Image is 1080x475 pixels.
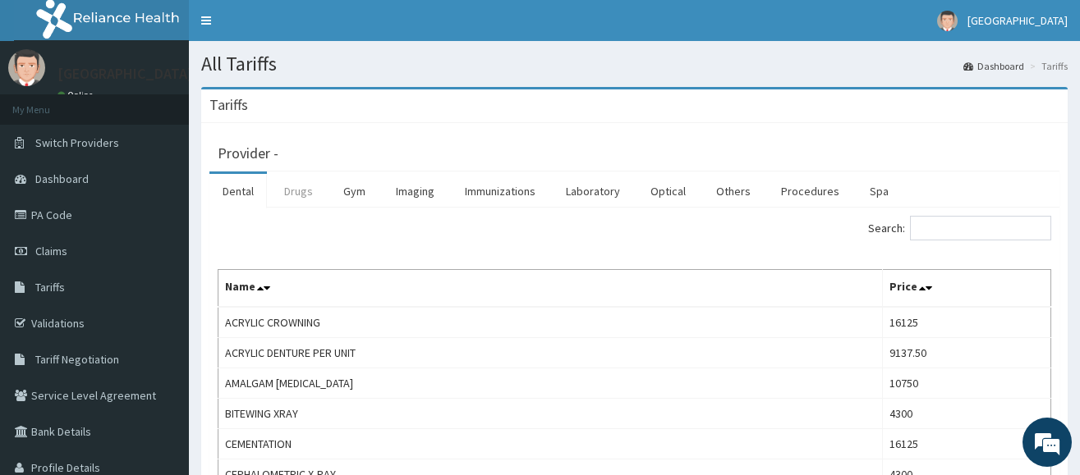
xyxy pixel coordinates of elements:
[218,429,883,459] td: CEMENTATION
[882,338,1050,368] td: 9137.50
[218,307,883,338] td: ACRYLIC CROWNING
[271,174,326,208] a: Drugs
[882,368,1050,399] td: 10750
[910,216,1051,240] input: Search:
[868,216,1051,240] label: Search:
[218,338,883,368] td: ACRYLIC DENTURE PER UNIT
[35,280,65,295] span: Tariffs
[882,270,1050,308] th: Price
[857,174,902,208] a: Spa
[35,352,119,367] span: Tariff Negotiation
[768,174,853,208] a: Procedures
[201,53,1068,75] h1: All Tariffs
[967,13,1068,28] span: [GEOGRAPHIC_DATA]
[330,174,379,208] a: Gym
[218,399,883,429] td: BITEWING XRAY
[35,171,89,186] span: Dashboard
[553,174,633,208] a: Laboratory
[218,146,278,161] h3: Provider -
[209,174,267,208] a: Dental
[882,399,1050,429] td: 4300
[209,98,248,112] h3: Tariffs
[1026,59,1068,73] li: Tariffs
[57,66,193,81] p: [GEOGRAPHIC_DATA]
[637,174,699,208] a: Optical
[882,429,1050,459] td: 16125
[8,49,45,86] img: User Image
[218,270,883,308] th: Name
[57,89,97,101] a: Online
[703,174,764,208] a: Others
[218,368,883,399] td: AMALGAM [MEDICAL_DATA]
[963,59,1024,73] a: Dashboard
[452,174,549,208] a: Immunizations
[35,244,67,258] span: Claims
[882,307,1050,338] td: 16125
[35,135,119,150] span: Switch Providers
[937,11,958,31] img: User Image
[383,174,448,208] a: Imaging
